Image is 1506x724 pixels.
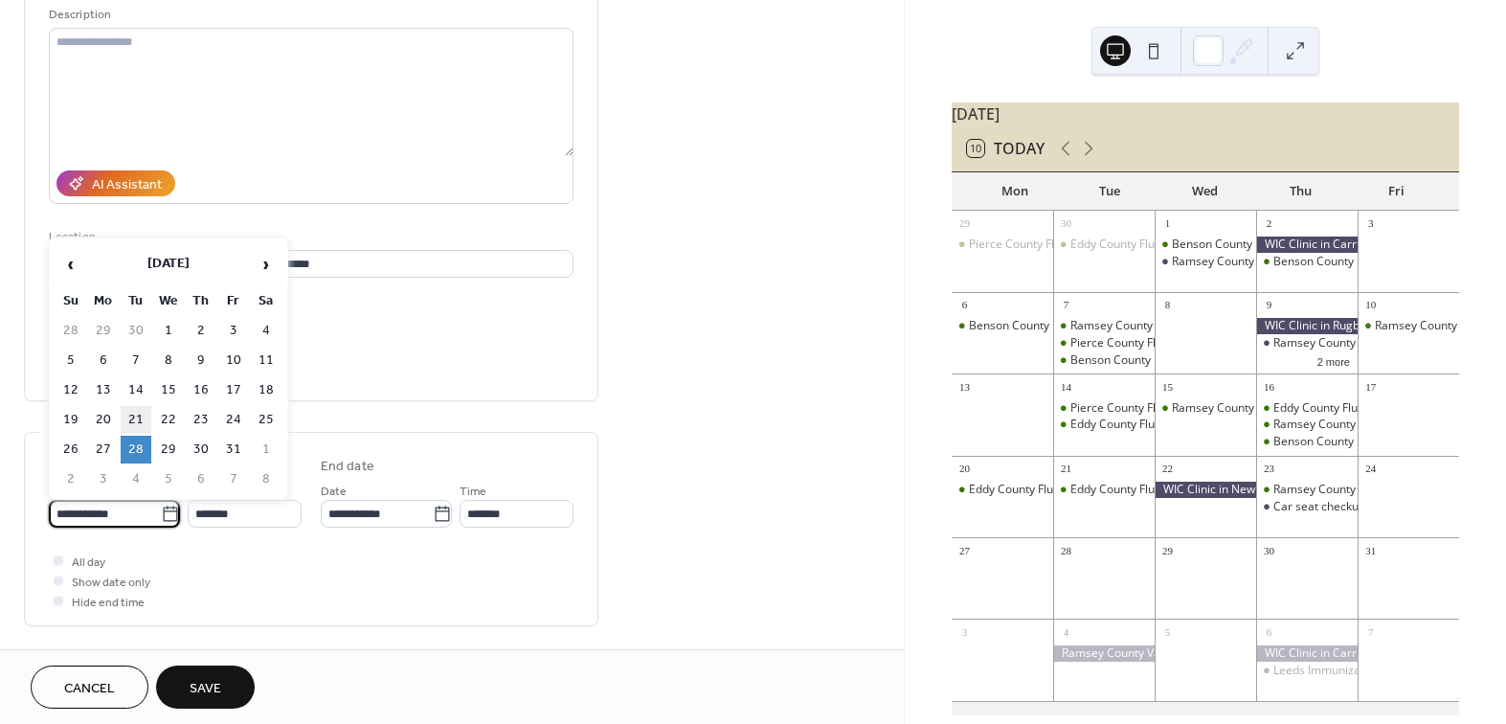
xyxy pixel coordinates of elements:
div: 23 [1262,462,1276,476]
div: Ramsey County Flu Clinic [1256,335,1358,351]
td: 8 [153,347,184,374]
div: 4 [1059,624,1073,639]
div: 16 [1262,379,1276,394]
div: Ramsey County Flu Clinic [1273,335,1405,351]
div: Thu [1253,172,1349,211]
div: 7 [1363,624,1378,639]
span: Date [321,482,347,502]
div: End date [321,457,374,477]
div: [DATE] [952,102,1459,125]
div: Eddy County Flu Clinic [1053,237,1155,253]
div: AI Assistant [92,175,162,195]
div: Ramsey County Flu Clinic [1053,318,1155,334]
div: Ramsey County Flu Clinic [1256,482,1358,498]
div: Pierce County Flu Clinic [969,237,1092,253]
div: 21 [1059,462,1073,476]
td: 27 [88,436,119,464]
td: 3 [88,465,119,493]
td: 13 [88,376,119,404]
div: Benson County Flu Clinic [952,318,1053,334]
div: Benson County Flu Clinic [1273,254,1404,270]
td: 30 [121,317,151,345]
td: 29 [153,436,184,464]
div: Benson County Flu Clinic [1053,352,1155,369]
div: 9 [1262,298,1276,312]
div: Description [49,5,570,25]
td: 16 [186,376,216,404]
span: Time [460,482,486,502]
td: 8 [251,465,281,493]
div: Eddy County Flu Clinic [1070,417,1186,433]
button: Save [156,666,255,709]
div: Location [49,227,570,247]
span: Hide end time [72,593,145,613]
div: 13 [957,379,972,394]
div: 5 [1160,624,1175,639]
div: Eddy County Flu Clinic [969,482,1085,498]
div: Leeds Immunization Clinic [1273,663,1412,679]
span: Show date only [72,573,150,593]
div: Ramsey County Flu Clinic [1358,318,1459,334]
div: Eddy County Flu Clinic [1070,482,1186,498]
div: 10 [1363,298,1378,312]
div: Pierce County Flu Clinic [1053,335,1155,351]
div: 24 [1363,462,1378,476]
div: Pierce County Flu Clinic [1070,335,1194,351]
span: ‹ [56,245,85,283]
div: Fri [1348,172,1444,211]
td: 3 [218,317,249,345]
div: 3 [957,624,972,639]
td: 28 [56,317,86,345]
div: 28 [1059,543,1073,557]
div: Car seat checkup [1273,499,1365,515]
div: Eddy County Flu Clinic [1053,482,1155,498]
div: 29 [1160,543,1175,557]
button: Cancel [31,666,148,709]
th: Su [56,287,86,315]
button: 2 more [1310,352,1358,369]
td: 12 [56,376,86,404]
div: Wed [1158,172,1253,211]
div: 6 [1262,624,1276,639]
th: Mo [88,287,119,315]
span: Save [190,679,221,699]
div: Eddy County Flu Clinic [1273,400,1389,417]
div: 17 [1363,379,1378,394]
div: 7 [1059,298,1073,312]
td: 4 [121,465,151,493]
div: WIC Clinic in New Rockford [1155,482,1256,498]
div: WIC Clinic in Rugby [1256,318,1358,334]
td: 24 [218,406,249,434]
div: Ramsey County Flu Clinic [1155,254,1256,270]
div: 20 [957,462,972,476]
td: 25 [251,406,281,434]
div: 30 [1262,543,1276,557]
th: Sa [251,287,281,315]
div: Tue [1062,172,1158,211]
div: Ramsey County Flu Clinic [1273,417,1405,433]
td: 31 [218,436,249,464]
div: Eddy County Flu Clinic [1053,417,1155,433]
div: Ramsey County Flu Clinic [1070,318,1203,334]
td: 4 [251,317,281,345]
div: Pierce County Flu Clinic [952,237,1053,253]
div: Ramsey County Flu Clinic [1155,400,1256,417]
div: Eddy County Flu Clinic [952,482,1053,498]
td: 23 [186,406,216,434]
div: Benson County Flu Clinic [1070,352,1201,369]
div: 6 [957,298,972,312]
td: 5 [153,465,184,493]
button: 10Today [960,135,1051,162]
td: 30 [186,436,216,464]
td: 11 [251,347,281,374]
span: Cancel [64,679,115,699]
div: 22 [1160,462,1175,476]
span: All day [72,553,105,573]
button: AI Assistant [56,170,175,196]
th: Tu [121,287,151,315]
td: 22 [153,406,184,434]
td: 17 [218,376,249,404]
td: 28 [121,436,151,464]
div: 30 [1059,216,1073,231]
